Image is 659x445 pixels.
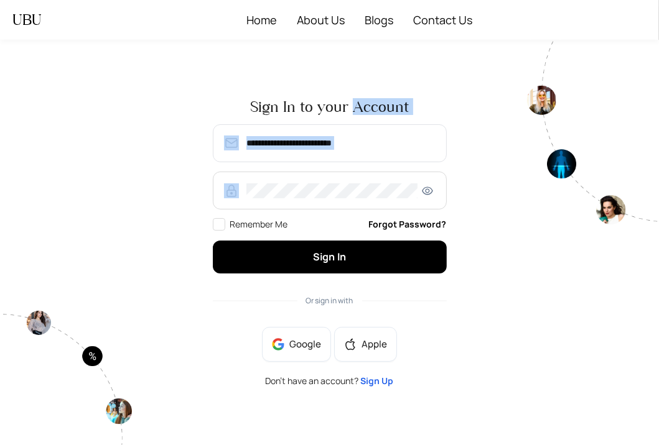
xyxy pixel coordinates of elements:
[368,218,446,231] a: Forgot Password?
[334,327,397,362] button: appleApple
[213,99,447,114] span: Sign In to your Account
[272,338,284,351] img: google-BnAmSPDJ.png
[527,40,659,224] img: authpagecirlce2-Tt0rwQ38.png
[313,250,346,264] span: Sign In
[262,327,331,362] button: Google
[224,183,239,198] img: RzWbU6KsXbv8M5bTtlu7p38kHlzSfb4MlcTUAAAAASUVORK5CYII=
[230,218,288,230] span: Remember Me
[361,375,394,387] a: Sign Up
[289,337,321,351] span: Google
[362,337,387,351] span: Apple
[224,135,239,150] img: SmmOVPU3il4LzjOz1YszJ8A9TzvK+6qU9RAAAAAElFTkSuQmCC
[420,185,435,196] span: eye
[344,338,357,351] span: apple
[306,295,353,306] span: Or sign in with
[213,241,447,273] button: Sign In
[266,377,394,385] span: Don’t have an account?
